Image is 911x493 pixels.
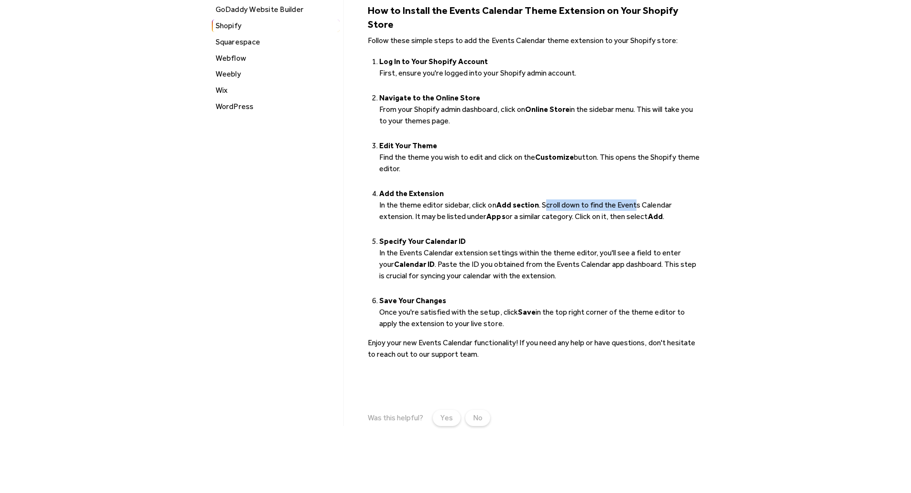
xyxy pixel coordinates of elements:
strong: Navigate to the Online Store ‍ [379,93,481,102]
div: Wix [213,84,340,97]
div: Weebly [213,68,340,80]
div: Shopify [213,20,340,32]
div: Webflow [213,52,340,65]
strong: Calendar ID [394,260,435,269]
a: Yes [433,410,461,426]
a: Weebly [212,68,340,80]
strong: Add [648,212,663,221]
div: Was this helpful? [368,413,423,422]
strong: Customize [535,153,574,162]
strong: Specify Your Calendar ID [379,237,466,246]
div: Yes [440,412,453,424]
p: ‍ [368,360,701,372]
div: WordPress [213,100,340,113]
a: No [465,410,490,426]
strong: Save [518,307,536,317]
li: ‍ In the theme editor sidebar, click on . Scroll down to find the Events Calendar extension. It m... [379,188,701,234]
a: Shopify [212,20,340,32]
a: Webflow [212,52,340,65]
strong: Add section [496,200,539,209]
p: Enjoy your new Events Calendar functionality! If you need any help or have questions, don't hesit... [368,337,701,360]
strong: Add the Extension [379,189,444,198]
strong: How to Install the Events Calendar Theme Extension on Your Shopify Store [368,4,678,30]
strong: Apps [486,212,505,221]
div: GoDaddy Website Builder [213,3,340,16]
div: Squarespace [213,36,340,48]
a: WordPress [212,100,340,113]
li: From your Shopify admin dashboard, click on in the sidebar menu. This will take you to your theme... [379,92,701,138]
a: GoDaddy Website Builder [212,3,340,16]
div: No [473,412,483,424]
strong: Save Your Changes [379,296,446,305]
li: ‍ Once you're satisfied with the setup, click in the top right corner of the theme editor to appl... [379,295,701,329]
a: Wix [212,84,340,97]
li: Find the theme you wish to edit and click on the button. This opens the Shopify theme editor. ‍ [379,140,701,186]
a: Squarespace [212,36,340,48]
strong: Edit Your Theme [379,141,437,150]
li: ‍ In the Events Calendar extension settings within the theme editor, you'll see a field to enter ... [379,236,701,293]
strong: Online Store [525,105,570,114]
li: First, ensure you're logged into your Shopify admin account. ‍ [379,56,701,90]
strong: Log In to Your Shopify Account ‍ [379,57,488,66]
p: Follow these simple steps to add the Events Calendar theme extension to your Shopify store: [368,35,701,46]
